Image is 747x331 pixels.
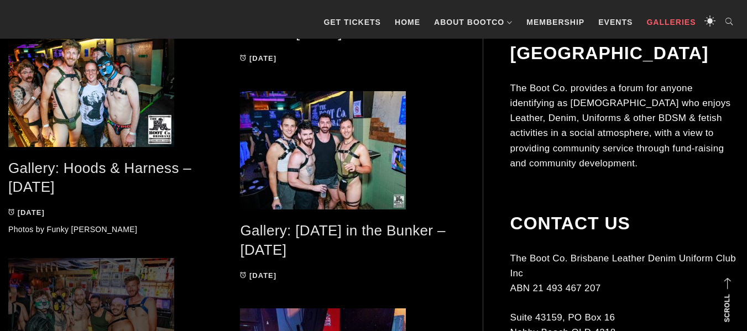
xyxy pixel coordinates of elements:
a: [DATE] [240,271,276,280]
a: Events [593,6,638,39]
a: About BootCo [429,6,518,39]
a: Home [389,6,426,39]
h2: Contact Us [510,213,739,234]
a: GET TICKETS [318,6,386,39]
time: [DATE] [249,54,276,62]
h2: The BootCo [GEOGRAPHIC_DATA] [510,22,739,64]
a: Membership [521,6,590,39]
a: [DATE] [240,54,276,62]
a: Galleries [641,6,701,39]
p: The Boot Co. Brisbane Leather Denim Uniform Club Inc ABN 21 493 467 207 [510,251,739,296]
a: Gallery: Hoods & Harness – [DATE] [8,160,191,196]
time: [DATE] [18,208,45,217]
p: Photos by Funky [PERSON_NAME] [8,223,223,235]
strong: Scroll [723,294,731,322]
p: The Boot Co. provides a forum for anyone identifying as [DEMOGRAPHIC_DATA] who enjoys Leather, De... [510,81,739,171]
a: Gallery: [DATE] in the Bunker – [DATE] [240,222,445,258]
time: [DATE] [249,271,276,280]
a: [DATE] [8,208,45,217]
